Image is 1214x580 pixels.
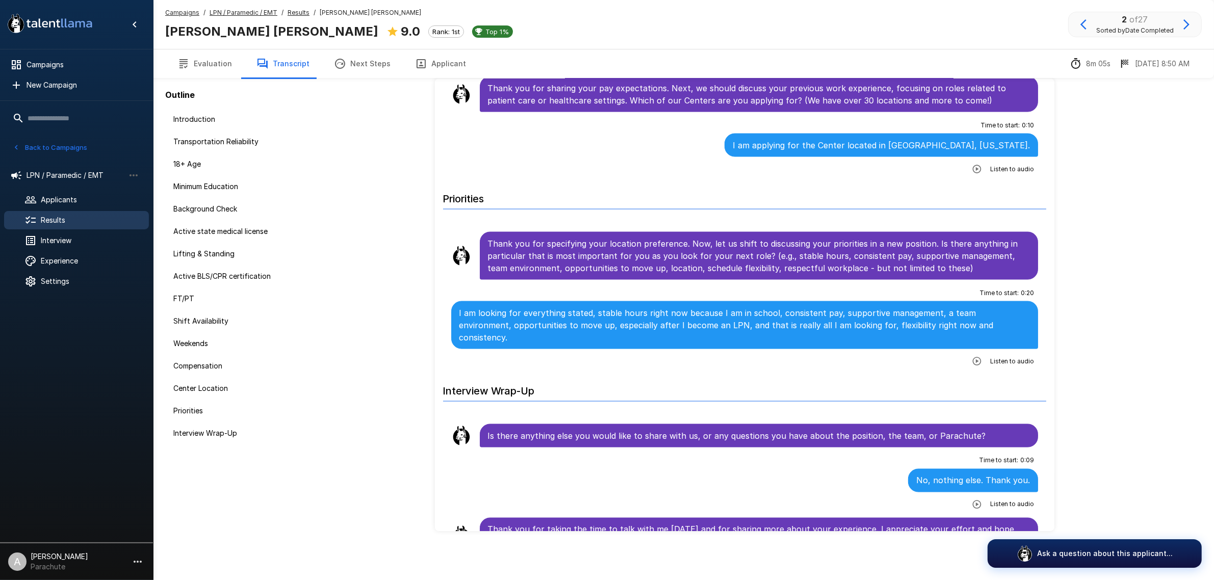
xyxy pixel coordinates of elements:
[1122,14,1127,24] b: 2
[1070,58,1110,70] div: The time between starting and completing the interview
[459,307,1030,344] p: I am looking for everything stated, stable hours right now because I am in school, consistent pay...
[1086,59,1110,69] p: 8m 05s
[979,456,1018,466] span: Time to start :
[443,375,1047,402] h6: Interview Wrap-Up
[1022,120,1034,130] span: 0 : 10
[988,539,1202,568] button: Ask a question about this applicant...
[322,49,403,78] button: Next Steps
[165,49,244,78] button: Evaluation
[1135,59,1190,69] p: [DATE] 8:50 AM
[916,474,1030,487] p: No, nothing else. Thank you.
[288,9,309,16] u: Results
[429,28,463,36] span: Rank: 1st
[733,139,1030,151] p: I am applying for the Center located in [GEOGRAPHIC_DATA], [US_STATE].
[320,8,421,18] span: [PERSON_NAME] [PERSON_NAME]
[451,426,472,446] img: llama_clean.png
[165,9,199,16] u: Campaigns
[990,356,1034,366] span: Listen to audio
[990,499,1034,510] span: Listen to audio
[451,246,472,266] img: llama_clean.png
[451,84,472,104] img: llama_clean.png
[203,8,205,18] span: /
[980,120,1020,130] span: Time to start :
[1096,25,1174,36] span: Sorted by Date Completed
[314,8,316,18] span: /
[488,238,1030,274] p: Thank you for specifying your location preference. Now, let us shift to discussing your prioritie...
[1021,288,1034,298] span: 0 : 20
[281,8,283,18] span: /
[1119,58,1190,70] div: The date and time when the interview was completed
[451,525,472,546] img: llama_clean.png
[1017,545,1033,562] img: logo_glasses@2x.png
[1020,456,1034,466] span: 0 : 09
[165,24,378,39] b: [PERSON_NAME] [PERSON_NAME]
[488,430,1030,442] p: Is there anything else you would like to share with us, or any questions you have about the posit...
[481,28,513,36] span: Top 1%
[403,49,478,78] button: Applicant
[244,49,322,78] button: Transcript
[401,24,420,39] b: 9.0
[488,523,1030,548] p: Thank you for taking the time to talk with me [DATE] and for sharing more about your experience. ...
[443,182,1047,209] h6: Priorities
[990,164,1034,174] span: Listen to audio
[488,82,1030,107] p: Thank you for sharing your pay expectations. Next, we should discuss your previous work experienc...
[1037,548,1173,559] p: Ask a question about this applicant...
[210,9,277,16] u: LPN / Paramedic / EMT
[1130,14,1148,24] span: of 27
[979,288,1019,298] span: Time to start :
